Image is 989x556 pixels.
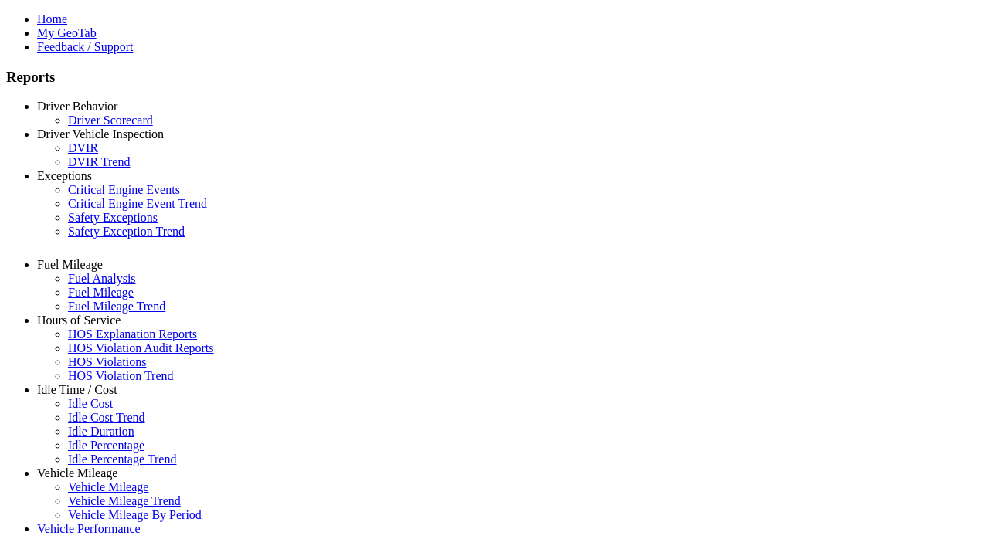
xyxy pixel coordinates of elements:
[68,197,207,210] a: Critical Engine Event Trend
[68,480,148,493] a: Vehicle Mileage
[37,26,97,39] a: My GeoTab
[68,183,180,196] a: Critical Engine Events
[37,383,117,396] a: Idle Time / Cost
[68,286,134,299] a: Fuel Mileage
[68,508,202,521] a: Vehicle Mileage By Period
[68,141,98,154] a: DVIR
[68,494,181,507] a: Vehicle Mileage Trend
[68,300,165,313] a: Fuel Mileage Trend
[37,169,92,182] a: Exceptions
[37,40,133,53] a: Feedback / Support
[68,272,136,285] a: Fuel Analysis
[37,12,67,25] a: Home
[6,69,983,86] h3: Reports
[68,369,174,382] a: HOS Violation Trend
[68,453,176,466] a: Idle Percentage Trend
[68,327,197,341] a: HOS Explanation Reports
[68,114,153,127] a: Driver Scorecard
[37,466,117,480] a: Vehicle Mileage
[37,258,103,271] a: Fuel Mileage
[37,522,141,535] a: Vehicle Performance
[68,425,134,438] a: Idle Duration
[68,397,113,410] a: Idle Cost
[68,355,146,368] a: HOS Violations
[37,100,117,113] a: Driver Behavior
[68,341,214,354] a: HOS Violation Audit Reports
[68,225,185,238] a: Safety Exception Trend
[68,439,144,452] a: Idle Percentage
[68,155,130,168] a: DVIR Trend
[37,127,164,141] a: Driver Vehicle Inspection
[68,211,158,224] a: Safety Exceptions
[68,411,145,424] a: Idle Cost Trend
[37,314,121,327] a: Hours of Service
